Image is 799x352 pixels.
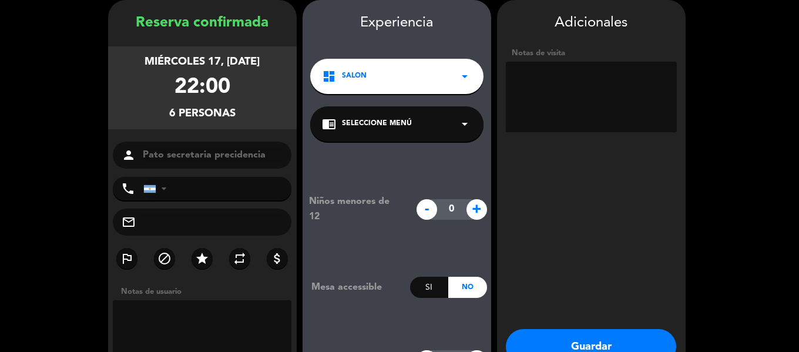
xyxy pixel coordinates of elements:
div: No [448,277,486,298]
i: star [195,252,209,266]
i: chrome_reader_mode [322,117,336,131]
div: Niños menores de 12 [300,194,410,224]
span: Seleccione Menú [342,118,412,130]
i: block [157,252,172,266]
i: person [122,148,136,162]
span: + [466,199,487,220]
div: 6 personas [169,105,236,122]
i: arrow_drop_down [458,117,472,131]
i: attach_money [270,252,284,266]
div: Si [410,277,448,298]
i: mail_outline [122,215,136,229]
div: 22:00 [174,71,230,105]
div: Reserva confirmada [108,12,297,35]
span: SALON [342,71,367,82]
div: Experiencia [303,12,491,35]
div: Adicionales [506,12,677,35]
div: miércoles 17, [DATE] [145,53,260,71]
i: dashboard [322,69,336,83]
i: outlined_flag [120,252,134,266]
div: Notas de usuario [115,286,297,298]
i: repeat [233,252,247,266]
div: Notas de visita [506,47,677,59]
span: - [417,199,437,220]
i: arrow_drop_down [458,69,472,83]
i: phone [121,182,135,196]
div: Mesa accessible [303,280,410,295]
div: Argentina: +54 [144,177,171,200]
